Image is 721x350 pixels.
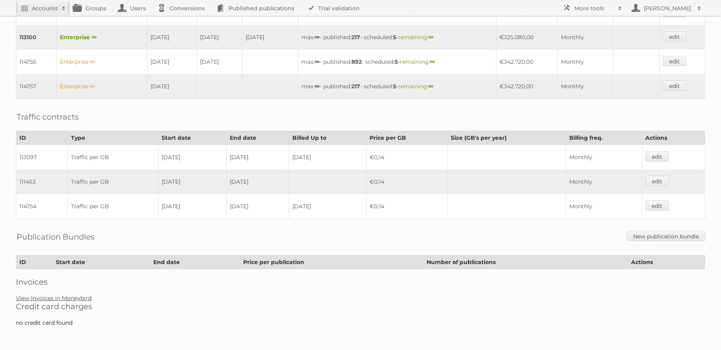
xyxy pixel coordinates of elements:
[150,255,240,269] th: End date
[68,145,158,170] td: Traffic per GB
[557,25,613,49] td: Monthly
[68,131,158,145] th: Type
[226,145,289,170] td: [DATE]
[16,255,53,269] th: ID
[366,194,448,219] td: €0,14
[315,34,320,41] strong: ∞
[226,194,289,219] td: [DATE]
[645,200,669,211] a: edit
[566,169,642,194] td: Monthly
[663,80,686,91] a: edit
[315,58,320,65] strong: ∞
[226,131,289,145] th: End date
[645,151,669,162] a: edit
[298,74,496,99] td: max: - published: - scheduled: -
[147,74,196,99] td: [DATE]
[663,56,686,66] a: edit
[147,25,196,49] td: [DATE]
[574,4,614,12] h2: More tools
[351,34,360,41] strong: 217
[315,83,320,90] strong: ∞
[366,169,448,194] td: €0,14
[642,4,693,12] h2: [PERSON_NAME]
[496,74,557,99] td: €342.720,00
[557,49,613,74] td: Monthly
[16,295,92,302] a: View Invoices in Moneybird
[158,169,226,194] td: [DATE]
[16,25,57,49] td: 113100
[398,34,433,41] span: remaining:
[289,194,366,219] td: [DATE]
[56,74,147,99] td: Enterprise ∞
[557,74,613,99] td: Monthly
[226,169,289,194] td: [DATE]
[496,49,557,74] td: €342.720,00
[16,194,68,219] td: 114754
[17,111,79,123] h2: Traffic contracts
[393,34,396,41] strong: 5
[400,58,435,65] span: remaining:
[393,83,396,90] strong: 5
[627,231,705,241] a: New publication bundle
[430,58,435,65] strong: ∞
[147,49,196,74] td: [DATE]
[196,49,242,74] td: [DATE]
[56,49,147,74] td: Enterprise ∞
[32,4,58,12] h2: Accounts
[566,131,642,145] th: Billing freq.
[16,277,705,287] h2: Invoices
[196,25,242,49] td: [DATE]
[566,194,642,219] td: Monthly
[289,131,366,145] th: Billed Up to
[428,83,433,90] strong: ∞
[16,145,68,170] td: 113097
[52,255,150,269] th: Start date
[642,131,705,145] th: Actions
[16,131,68,145] th: ID
[496,25,557,49] td: €325.080,00
[428,34,433,41] strong: ∞
[56,25,147,49] td: Enterprise ∞
[242,25,298,49] td: [DATE]
[289,145,366,170] td: [DATE]
[240,255,423,269] th: Price per publication
[298,25,496,49] td: max: - published: - scheduled: -
[395,58,398,65] strong: 5
[628,255,705,269] th: Actions
[16,49,57,74] td: 114756
[16,302,705,311] h2: Credit card charges
[158,131,226,145] th: Start date
[16,74,57,99] td: 114757
[663,31,686,42] a: edit
[158,145,226,170] td: [DATE]
[68,194,158,219] td: Traffic per GB
[423,255,628,269] th: Number of publications
[366,145,448,170] td: €0,14
[17,231,95,243] h2: Publication Bundles
[448,131,566,145] th: Size (GB's per year)
[566,145,642,170] td: Monthly
[351,58,362,65] strong: 892
[398,83,433,90] span: remaining:
[298,49,496,74] td: max: - published: - scheduled: -
[68,169,158,194] td: Traffic per GB
[16,169,68,194] td: 111463
[351,83,360,90] strong: 217
[645,176,669,186] a: edit
[366,131,448,145] th: Price per GB
[158,194,226,219] td: [DATE]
